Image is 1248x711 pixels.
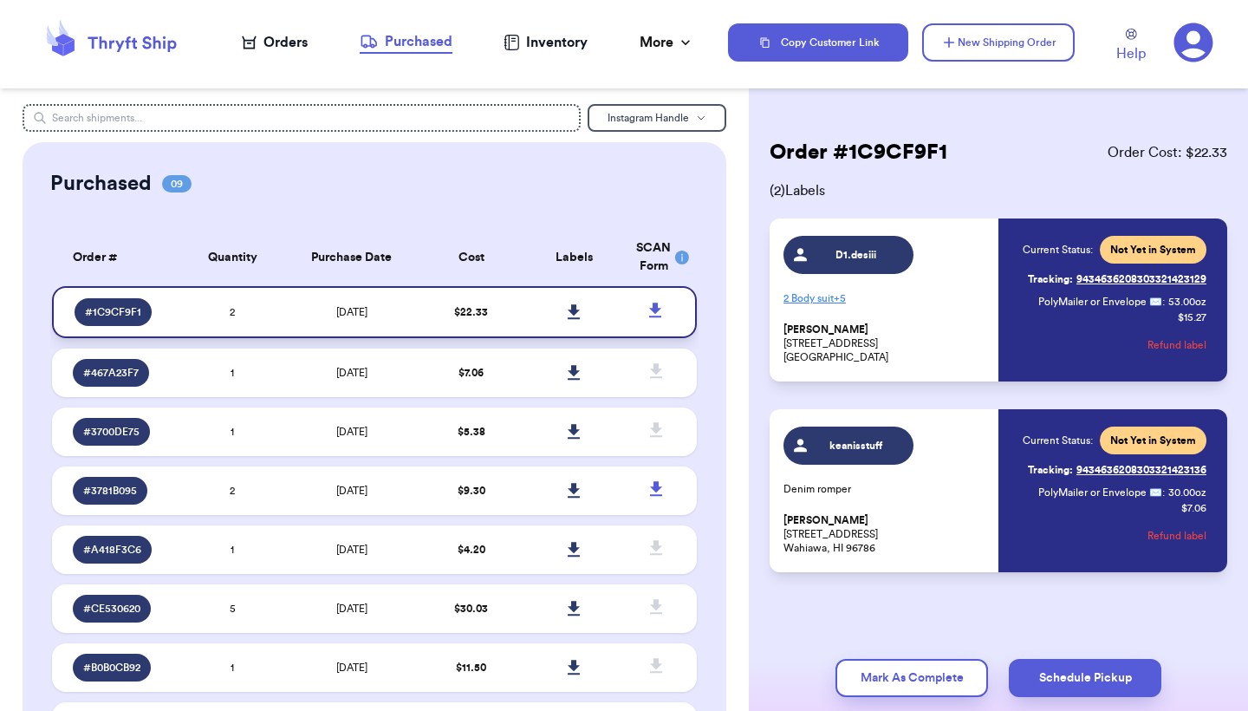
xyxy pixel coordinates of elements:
[816,439,898,453] span: keanisstuff
[834,293,846,303] span: + 5
[454,307,488,317] span: $ 22.33
[1168,486,1206,499] span: 30.00 oz
[52,229,181,286] th: Order #
[1110,243,1196,257] span: Not Yet in System
[770,139,947,166] h2: Order # 1C9CF9F1
[1028,265,1206,293] a: Tracking:9434636208303321423129
[1028,463,1073,477] span: Tracking:
[783,323,868,336] span: [PERSON_NAME]
[636,239,676,276] div: SCAN Form
[783,284,988,312] p: 2 Body suit
[835,659,988,697] button: Mark As Complete
[336,307,367,317] span: [DATE]
[456,662,486,673] span: $ 11.50
[783,514,868,527] span: [PERSON_NAME]
[783,513,988,555] p: [STREET_ADDRESS] Wahiawa, HI 96786
[770,180,1227,201] span: ( 2 ) Labels
[783,323,988,364] p: [STREET_ADDRESS] [GEOGRAPHIC_DATA]
[922,23,1075,62] button: New Shipping Order
[83,543,141,557] span: # A418F3C6
[83,425,140,439] span: # 3700DE75
[1116,43,1146,64] span: Help
[336,603,367,614] span: [DATE]
[458,486,485,496] span: $ 9.30
[1147,326,1206,364] button: Refund label
[1147,517,1206,555] button: Refund label
[231,662,234,673] span: 1
[1110,434,1196,447] span: Not Yet in System
[640,32,694,53] div: More
[1038,487,1162,498] span: PolyMailer or Envelope ✉️
[454,603,488,614] span: $ 30.03
[1168,295,1206,309] span: 53.00 oz
[1181,501,1206,515] p: $ 7.06
[360,31,452,52] div: Purchased
[230,603,236,614] span: 5
[336,662,367,673] span: [DATE]
[336,486,367,496] span: [DATE]
[336,368,367,378] span: [DATE]
[458,368,484,378] span: $ 7.06
[728,23,908,62] button: Copy Customer Link
[1023,243,1093,257] span: Current Status:
[230,486,235,496] span: 2
[242,32,308,53] a: Orders
[230,307,235,317] span: 2
[83,661,140,675] span: # B0B0CB92
[1038,297,1162,307] span: PolyMailer or Envelope ✉️
[1116,29,1146,64] a: Help
[419,229,523,286] th: Cost
[231,368,234,378] span: 1
[1178,310,1206,324] p: $ 15.27
[85,305,141,319] span: # 1C9CF9F1
[783,482,988,496] p: Denim romper
[588,104,726,132] button: Instagram Handle
[23,104,581,132] input: Search shipments...
[1162,295,1165,309] span: :
[83,602,140,616] span: # CE530620
[816,248,898,262] span: D1.desiii
[83,484,137,498] span: # 3781B095
[83,366,139,380] span: # 467A23F7
[458,545,485,555] span: $ 4.20
[162,175,192,192] span: 09
[523,229,626,286] th: Labels
[181,229,284,286] th: Quantity
[336,427,367,437] span: [DATE]
[360,31,452,54] a: Purchased
[1023,434,1093,447] span: Current Status:
[608,113,689,123] span: Instagram Handle
[1028,272,1073,286] span: Tracking:
[336,545,367,555] span: [DATE]
[1009,659,1161,697] button: Schedule Pickup
[1028,456,1206,484] a: Tracking:9434636208303321423136
[231,545,234,555] span: 1
[1108,142,1227,163] span: Order Cost: $ 22.33
[284,229,419,286] th: Purchase Date
[504,32,588,53] a: Inventory
[1162,486,1165,499] span: :
[458,427,485,437] span: $ 5.38
[231,427,234,437] span: 1
[50,170,152,198] h2: Purchased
